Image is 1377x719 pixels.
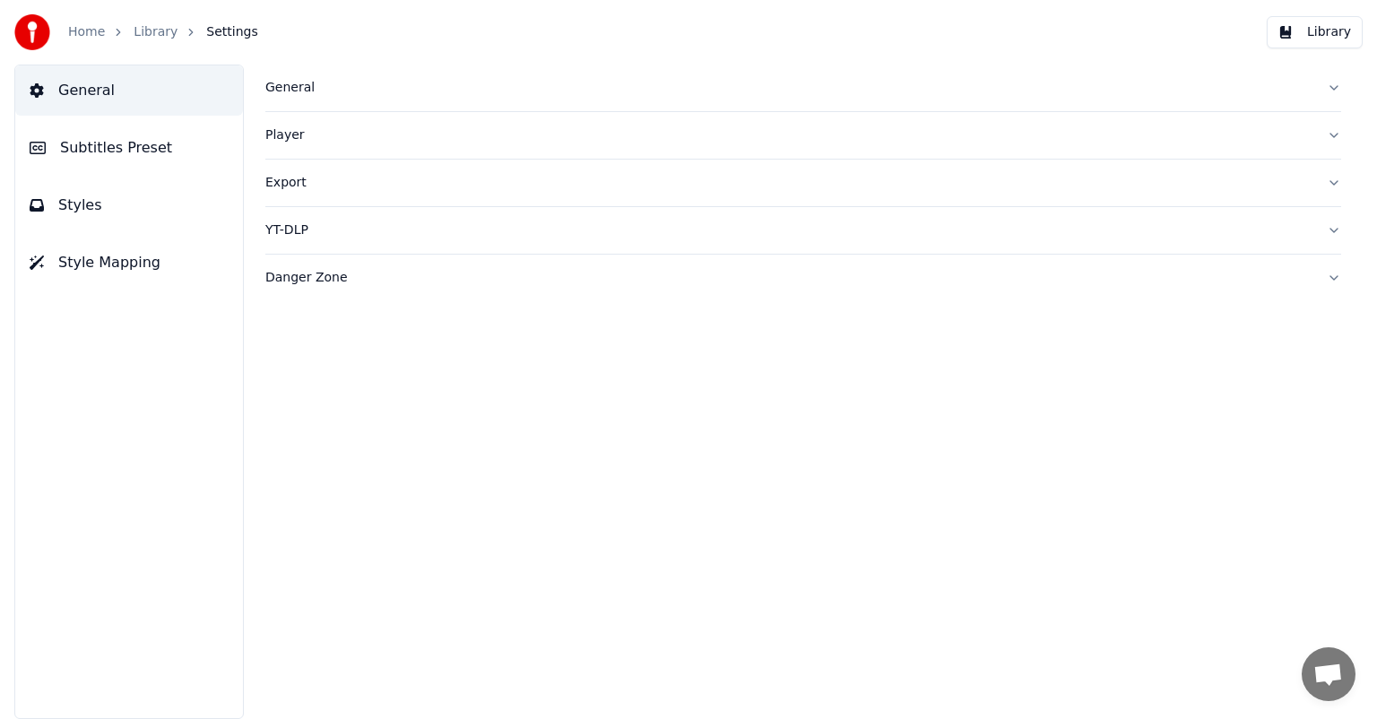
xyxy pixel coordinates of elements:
div: Open chat [1302,647,1355,701]
a: Home [68,23,105,41]
button: YT-DLP [265,207,1341,254]
span: Style Mapping [58,252,160,273]
nav: breadcrumb [68,23,258,41]
div: Export [265,174,1312,192]
img: youka [14,14,50,50]
div: General [265,79,1312,97]
button: Export [265,160,1341,206]
button: Danger Zone [265,255,1341,301]
span: Styles [58,195,102,216]
span: Settings [206,23,257,41]
div: Player [265,126,1312,144]
span: Subtitles Preset [60,137,172,159]
button: Library [1267,16,1363,48]
div: YT-DLP [265,221,1312,239]
button: General [265,65,1341,111]
span: General [58,80,115,101]
button: Subtitles Preset [15,123,243,173]
button: General [15,65,243,116]
button: Styles [15,180,243,230]
div: Danger Zone [265,269,1312,287]
button: Player [265,112,1341,159]
a: Library [134,23,178,41]
button: Style Mapping [15,238,243,288]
